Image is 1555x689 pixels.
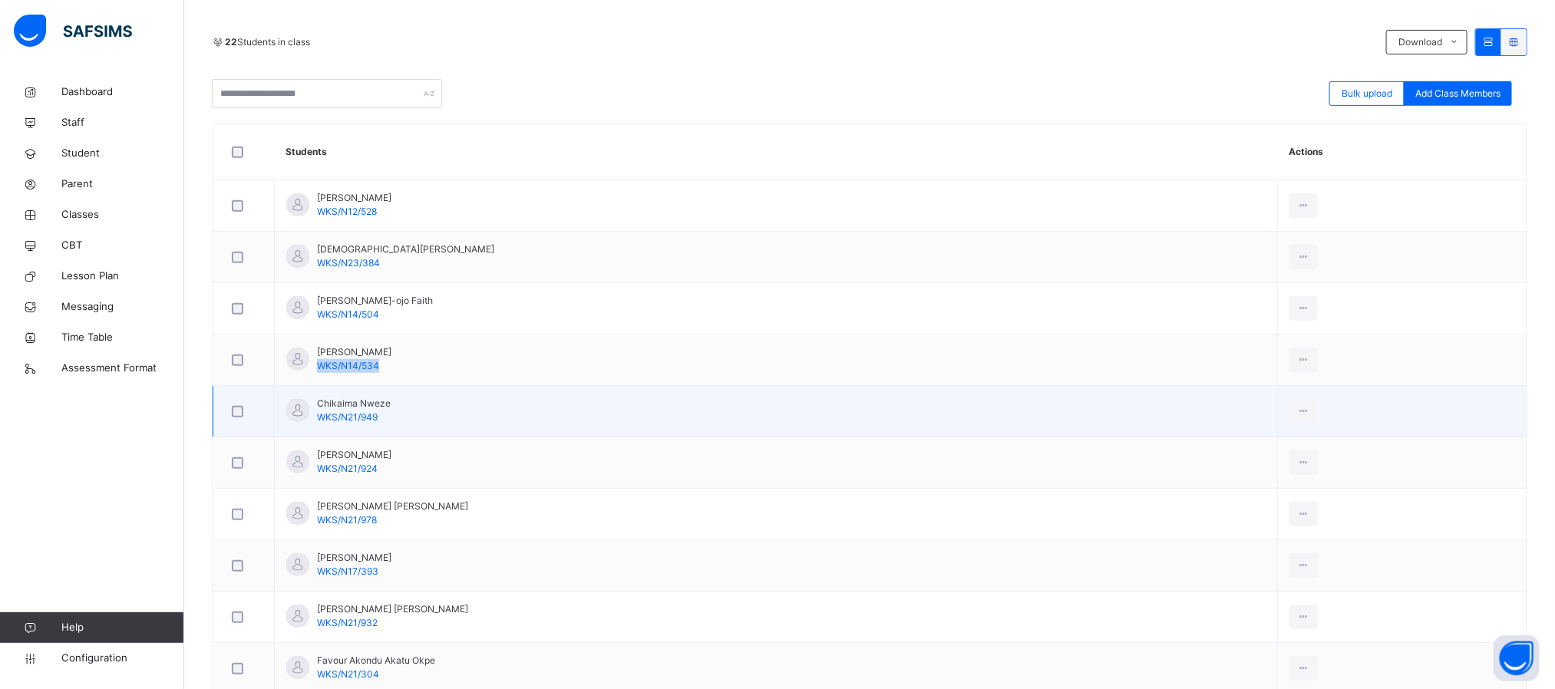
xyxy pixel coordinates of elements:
[61,361,184,376] span: Assessment Format
[61,299,184,315] span: Messaging
[275,124,1278,180] th: Students
[225,36,237,48] b: 22
[317,206,377,217] span: WKS/N12/528
[225,35,310,49] span: Students in class
[317,514,377,526] span: WKS/N21/978
[317,499,468,513] span: [PERSON_NAME] [PERSON_NAME]
[317,463,378,474] span: WKS/N21/924
[1398,35,1442,49] span: Download
[317,191,391,205] span: [PERSON_NAME]
[317,360,379,371] span: WKS/N14/534
[317,617,378,628] span: WKS/N21/932
[1494,635,1540,681] button: Open asap
[317,242,494,256] span: [DEMOGRAPHIC_DATA][PERSON_NAME]
[61,238,184,253] span: CBT
[61,84,184,100] span: Dashboard
[317,411,378,423] span: WKS/N21/949
[317,565,378,577] span: WKS/N17/393
[14,15,132,47] img: safsims
[61,651,183,666] span: Configuration
[317,668,379,680] span: WKS/N21/304
[61,620,183,635] span: Help
[317,397,391,410] span: Chikaima Nweze
[317,654,435,668] span: Favour Akondu Akatu Okpe
[61,146,184,161] span: Student
[317,257,380,269] span: WKS/N23/384
[61,207,184,223] span: Classes
[1277,124,1527,180] th: Actions
[1415,87,1501,101] span: Add Class Members
[61,115,184,130] span: Staff
[317,345,391,359] span: [PERSON_NAME]
[317,308,379,320] span: WKS/N14/504
[317,602,468,616] span: [PERSON_NAME] [PERSON_NAME]
[1342,87,1392,101] span: Bulk upload
[317,294,433,308] span: [PERSON_NAME]-ojo Faith
[317,551,391,565] span: [PERSON_NAME]
[61,330,184,345] span: Time Table
[61,176,184,192] span: Parent
[317,448,391,462] span: [PERSON_NAME]
[61,269,184,284] span: Lesson Plan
